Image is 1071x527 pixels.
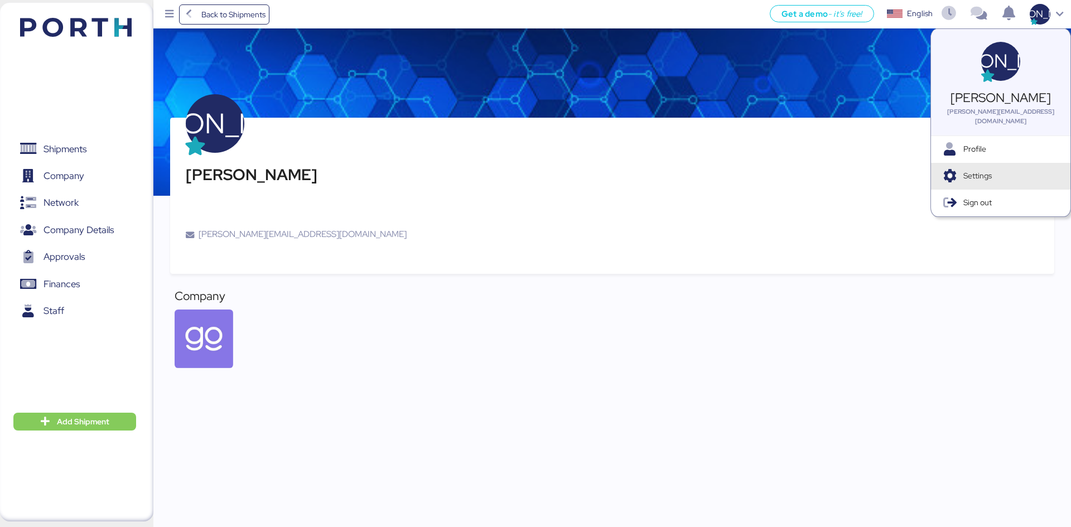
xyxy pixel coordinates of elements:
span: Staff [44,303,64,319]
div: [PERSON_NAME] [186,167,317,182]
span: Shipments [44,141,86,157]
span: Approvals [44,249,85,265]
span: Company Details [44,222,114,238]
span: Back to Shipments [201,8,266,21]
span: Profile [963,143,1062,155]
div: [PERSON_NAME] [934,89,1068,108]
a: Back to Shipments [179,4,270,25]
button: Menu [160,5,179,24]
span: Finances [44,276,80,292]
a: Finances [7,272,137,297]
a: Company Details [7,217,137,243]
a: Staff [7,298,137,324]
span: [PERSON_NAME] [102,103,329,145]
div: [PERSON_NAME][EMAIL_ADDRESS][DOMAIN_NAME] [934,107,1068,126]
span: [PERSON_NAME][EMAIL_ADDRESS][DOMAIN_NAME] [199,228,407,240]
a: Company [7,163,137,189]
button: Add Shipment [13,413,136,431]
span: Company [44,168,84,184]
a: Approvals [7,244,137,270]
span: Settings [963,170,1062,182]
div: Company [175,287,233,305]
a: Shipments [7,136,137,162]
span: Network [44,195,79,211]
div: English [907,8,933,20]
a: Network [7,190,137,216]
span: Add Shipment [57,415,109,428]
span: Sign out [963,197,1062,209]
